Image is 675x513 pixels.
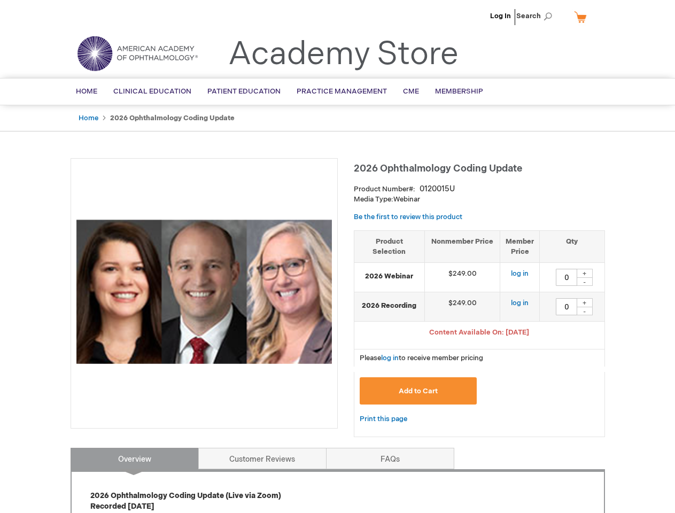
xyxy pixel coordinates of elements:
[556,269,577,286] input: Qty
[79,114,98,122] a: Home
[399,387,438,395] span: Add to Cart
[354,230,425,262] th: Product Selection
[425,292,500,322] td: $249.00
[360,271,420,282] strong: 2026 Webinar
[403,87,419,96] span: CME
[360,377,477,405] button: Add to Cart
[435,87,483,96] span: Membership
[354,195,605,205] p: Webinar
[577,298,593,307] div: +
[511,269,529,278] a: log in
[360,301,420,311] strong: 2026 Recording
[354,163,522,174] span: 2026 Ophthalmology Coding Update
[354,195,393,204] strong: Media Type:
[76,164,332,419] img: 2026 Ophthalmology Coding Update
[577,277,593,286] div: -
[110,114,235,122] strong: 2026 Ophthalmology Coding Update
[420,184,455,195] div: 0120015U
[516,5,557,27] span: Search
[577,307,593,315] div: -
[207,87,281,96] span: Patient Education
[198,448,327,469] a: Customer Reviews
[360,413,407,426] a: Print this page
[556,298,577,315] input: Qty
[71,448,199,469] a: Overview
[511,299,529,307] a: log in
[429,328,529,337] span: Content Available On: [DATE]
[360,354,483,362] span: Please to receive member pricing
[490,12,511,20] a: Log In
[297,87,387,96] span: Practice Management
[577,269,593,278] div: +
[381,354,399,362] a: log in
[326,448,454,469] a: FAQs
[500,230,540,262] th: Member Price
[425,263,500,292] td: $249.00
[425,230,500,262] th: Nonmember Price
[540,230,604,262] th: Qty
[354,185,415,193] strong: Product Number
[76,87,97,96] span: Home
[113,87,191,96] span: Clinical Education
[354,213,462,221] a: Be the first to review this product
[228,35,459,74] a: Academy Store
